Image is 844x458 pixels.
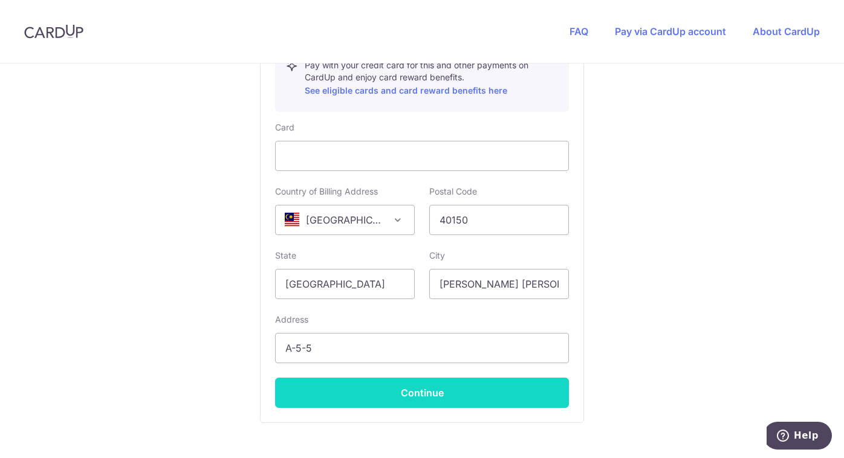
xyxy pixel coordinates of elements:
a: FAQ [570,25,588,37]
a: See eligible cards and card reward benefits here [305,85,507,95]
p: Pay with your credit card for this and other payments on CardUp and enjoy card reward benefits. [305,59,559,98]
span: Malaysia [276,205,414,234]
iframe: Secure card payment input frame [285,149,559,163]
img: CardUp [24,24,83,39]
label: Postal Code [429,185,477,198]
span: Malaysia [275,205,415,235]
label: City [429,250,445,262]
label: State [275,250,296,262]
iframe: Opens a widget where you can find more information [767,422,832,452]
input: Example 123456 [429,205,569,235]
a: Pay via CardUp account [615,25,726,37]
label: Country of Billing Address [275,185,378,198]
a: About CardUp [753,25,820,37]
button: Continue [275,378,569,408]
label: Address [275,314,308,326]
label: Card [275,121,294,134]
